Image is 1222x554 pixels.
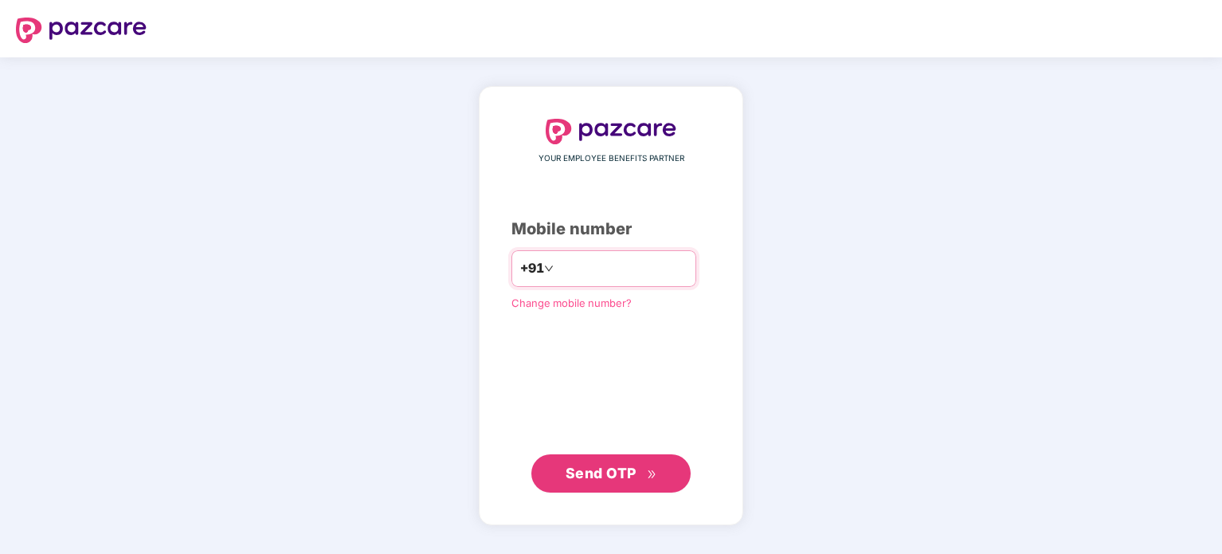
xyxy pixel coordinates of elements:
[566,465,636,481] span: Send OTP
[539,152,684,165] span: YOUR EMPLOYEE BENEFITS PARTNER
[544,264,554,273] span: down
[531,454,691,493] button: Send OTPdouble-right
[511,217,711,242] div: Mobile number
[647,470,657,480] span: double-right
[511,297,632,309] a: Change mobile number?
[16,18,147,43] img: logo
[546,119,676,144] img: logo
[520,258,544,278] span: +91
